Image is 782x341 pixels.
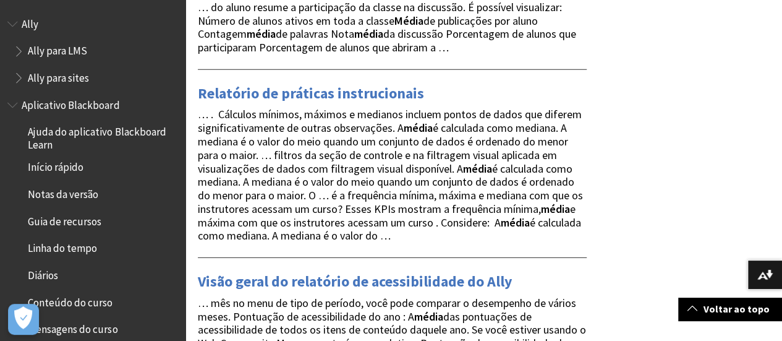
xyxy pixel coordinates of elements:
[541,202,570,216] strong: média
[414,309,443,324] strong: média
[7,14,178,88] nav: Book outline for Anthology Ally Help
[247,27,276,41] strong: média
[394,14,423,28] strong: Média
[28,292,113,309] span: Conteúdo do curso
[28,157,83,174] span: Início rápido
[22,95,119,111] span: Aplicativo Blackboard
[198,107,583,243] span: … . Cálculos mínimos, máximos e medianos incluem pontos de dados que diferem significativamente d...
[354,27,383,41] strong: média
[28,122,177,151] span: Ajuda do aplicativo Blackboard Learn
[28,265,58,282] span: Diários
[463,162,492,176] strong: média
[404,121,433,135] strong: média
[198,272,512,291] a: Visão geral do relatório de acessibilidade do Ally
[28,184,98,201] span: Notas da versão
[28,319,117,336] span: Mensagens do curso
[678,298,782,321] a: Voltar ao topo
[198,84,424,103] a: Relatório de práticas instrucionais
[28,67,89,84] span: Ally para sites
[22,14,38,30] span: Ally
[28,41,87,58] span: Ally para LMS
[501,215,530,230] strong: média
[28,238,97,255] span: Linha do tempo
[28,211,101,228] span: Guia de recursos
[8,304,39,335] button: Abrir preferências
